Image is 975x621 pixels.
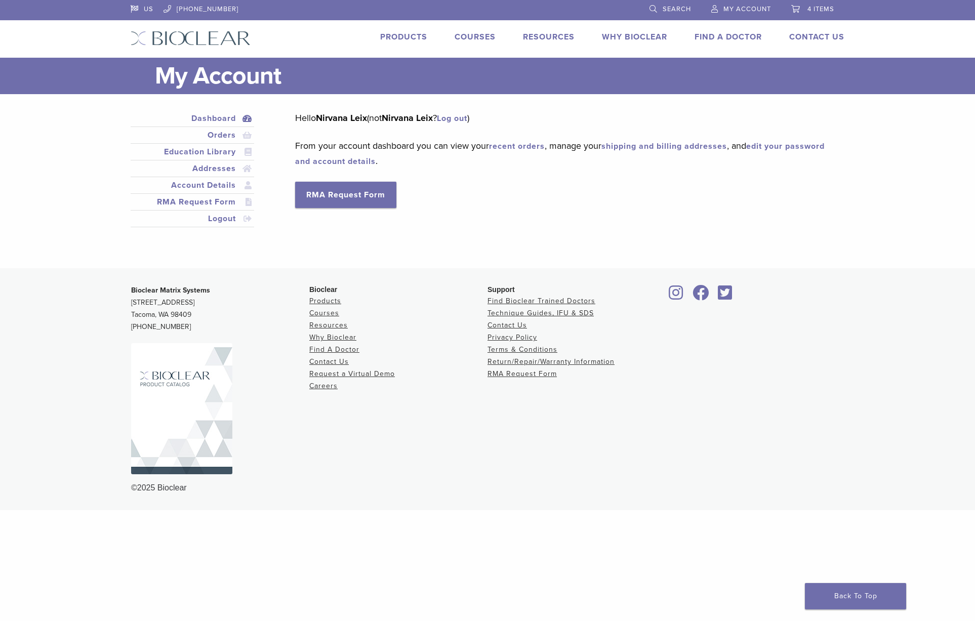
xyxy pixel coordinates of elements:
a: Contact Us [789,32,844,42]
span: Search [663,5,691,13]
a: Resources [309,321,348,329]
a: Orders [133,129,252,141]
a: RMA Request Form [133,196,252,208]
a: Technique Guides, IFU & SDS [487,309,594,317]
div: ©2025 Bioclear [131,482,844,494]
img: Bioclear [131,343,232,474]
a: Find Bioclear Trained Doctors [487,297,595,305]
a: Log out [437,113,467,123]
span: Bioclear [309,285,337,294]
a: Bioclear [714,291,736,301]
a: shipping and billing addresses [601,141,727,151]
a: Resources [523,32,575,42]
a: Logout [133,213,252,225]
a: Account Details [133,179,252,191]
a: Return/Repair/Warranty Information [487,357,615,366]
a: Contact Us [309,357,349,366]
a: recent orders [489,141,545,151]
a: RMA Request Form [295,182,396,208]
a: Bioclear [666,291,687,301]
a: Terms & Conditions [487,345,557,354]
a: Find A Doctor [309,345,359,354]
p: Hello (not ? ) [295,110,829,126]
a: Courses [309,309,339,317]
strong: Nirvana Leix [382,112,433,123]
a: Addresses [133,162,252,175]
a: Find A Doctor [695,32,762,42]
a: Products [309,297,341,305]
a: Products [380,32,427,42]
span: My Account [723,5,771,13]
a: Bioclear [689,291,712,301]
a: Education Library [133,146,252,158]
img: Bioclear [131,31,251,46]
strong: Bioclear Matrix Systems [131,286,210,295]
strong: Nirvana Leix [316,112,367,123]
a: Why Bioclear [602,32,667,42]
a: RMA Request Form [487,369,557,378]
nav: Account pages [131,110,254,239]
a: Courses [455,32,496,42]
p: From your account dashboard you can view your , manage your , and . [295,138,829,169]
span: Support [487,285,515,294]
a: Dashboard [133,112,252,125]
a: Privacy Policy [487,333,537,342]
a: Careers [309,382,338,390]
a: Back To Top [805,583,906,609]
h1: My Account [155,58,844,94]
span: 4 items [807,5,834,13]
p: [STREET_ADDRESS] Tacoma, WA 98409 [PHONE_NUMBER] [131,284,309,333]
a: Contact Us [487,321,527,329]
a: Request a Virtual Demo [309,369,395,378]
a: Why Bioclear [309,333,356,342]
